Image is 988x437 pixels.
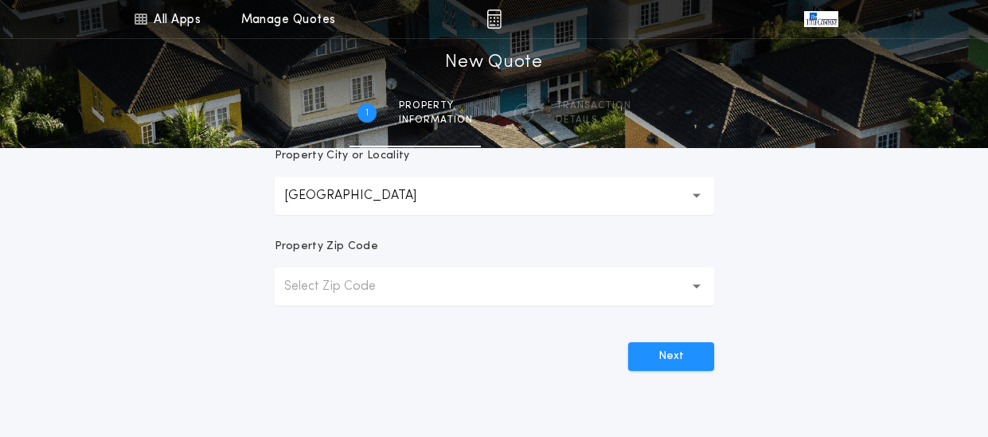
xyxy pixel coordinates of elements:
img: img [486,10,502,29]
button: Select Zip Code [275,267,714,306]
h2: 1 [365,107,369,119]
h2: 2 [521,107,526,119]
img: vs-icon [804,11,838,27]
p: Property City or Locality [275,148,410,164]
span: details [556,114,631,127]
p: Property Zip Code [275,239,378,255]
span: Property [399,99,473,112]
span: Transaction [556,99,631,112]
p: Select Zip Code [284,277,401,296]
h1: New Quote [445,50,542,76]
p: [GEOGRAPHIC_DATA] [284,186,442,205]
button: Next [628,342,714,371]
button: [GEOGRAPHIC_DATA] [275,177,714,215]
span: information [399,114,473,127]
